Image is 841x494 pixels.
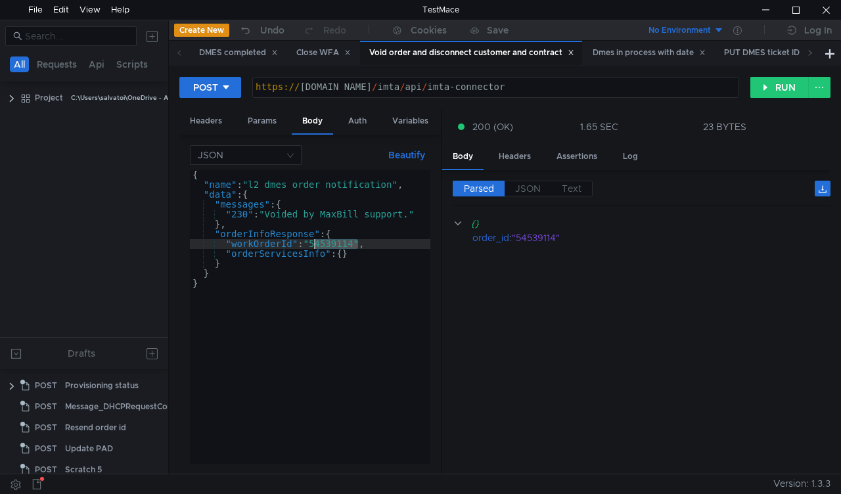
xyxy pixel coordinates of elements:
div: Project [35,88,63,108]
button: Requests [33,56,81,72]
div: Headers [179,109,233,133]
div: Log In [804,22,832,38]
button: RUN [750,77,809,98]
div: Body [292,109,333,135]
div: Void order and disconnect customer and contract [369,46,574,60]
div: Redo [323,22,346,38]
div: Undo [260,22,284,38]
span: Parsed [464,183,494,194]
span: POST [35,397,57,416]
span: 200 (OK) [472,120,513,134]
span: POST [35,460,57,480]
button: Undo [229,20,294,40]
div: Body [442,145,484,170]
button: Create New [174,24,229,37]
div: DMES completed [199,46,278,60]
div: 23 BYTES [703,121,746,133]
div: Variables [382,109,439,133]
div: Provisioning status [65,376,139,395]
span: JSON [515,183,541,194]
div: "54539114" [512,231,814,245]
span: POST [35,418,57,438]
div: 1.65 SEC [580,121,618,133]
div: : [472,231,830,245]
div: Close WFA [296,46,351,60]
div: POST [193,80,218,95]
div: Dmes in process with date [593,46,706,60]
div: Cookies [411,22,447,38]
button: Redo [294,20,355,40]
button: Beautify [383,147,430,163]
button: Api [85,56,108,72]
button: No Environment [633,20,724,41]
div: Auth [338,109,377,133]
button: POST [179,77,241,98]
div: No Environment [648,24,711,37]
div: Headers [488,145,541,169]
div: Log [612,145,648,169]
div: Resend order id [65,418,126,438]
div: Update PAD [65,439,113,459]
span: Version: 1.3.3 [773,474,830,493]
button: All [10,56,29,72]
span: POST [35,376,57,395]
div: order_id [472,231,509,245]
div: Params [237,109,287,133]
div: Drafts [68,346,95,361]
div: Save [487,26,509,35]
div: PUT DMES ticket ID [724,46,811,60]
div: Assertions [546,145,608,169]
span: POST [35,439,57,459]
div: Scratch 5 [65,460,102,480]
div: C:\Users\salvatoi\OneDrive - AMDOCS\Backup Folders\Documents\testmace\Project [71,88,337,108]
input: Search... [25,29,129,43]
button: Scripts [112,56,152,72]
span: Text [562,183,581,194]
div: Message_DHCPRequestCompleted [65,397,200,416]
div: {} [471,216,812,231]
